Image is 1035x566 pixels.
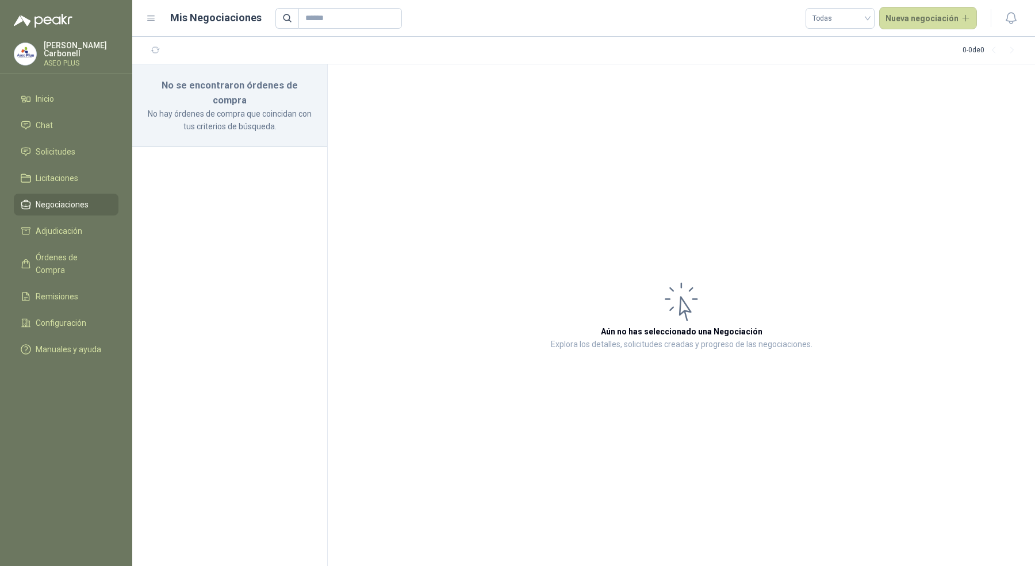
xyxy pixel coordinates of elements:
[14,14,72,28] img: Logo peakr
[879,7,977,30] button: Nueva negociación
[14,167,118,189] a: Licitaciones
[36,225,82,237] span: Adjudicación
[36,343,101,356] span: Manuales y ayuda
[36,145,75,158] span: Solicitudes
[36,290,78,303] span: Remisiones
[36,119,53,132] span: Chat
[36,251,108,276] span: Órdenes de Compra
[14,338,118,360] a: Manuales y ayuda
[551,338,812,352] p: Explora los detalles, solicitudes creadas y progreso de las negociaciones.
[36,317,86,329] span: Configuración
[812,10,868,27] span: Todas
[14,141,118,163] a: Solicitudes
[14,220,118,242] a: Adjudicación
[36,93,54,105] span: Inicio
[146,78,313,107] h3: No se encontraron órdenes de compra
[146,107,313,133] p: No hay órdenes de compra que coincidan con tus criterios de búsqueda.
[601,325,762,338] h3: Aún no has seleccionado una Negociación
[14,114,118,136] a: Chat
[14,286,118,307] a: Remisiones
[36,198,89,211] span: Negociaciones
[14,312,118,334] a: Configuración
[36,172,78,184] span: Licitaciones
[44,60,118,67] p: ASEO PLUS
[44,41,118,57] p: [PERSON_NAME] Carbonell
[14,43,36,65] img: Company Logo
[170,10,262,26] h1: Mis Negociaciones
[14,194,118,215] a: Negociaciones
[14,88,118,110] a: Inicio
[963,41,1021,60] div: 0 - 0 de 0
[14,247,118,281] a: Órdenes de Compra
